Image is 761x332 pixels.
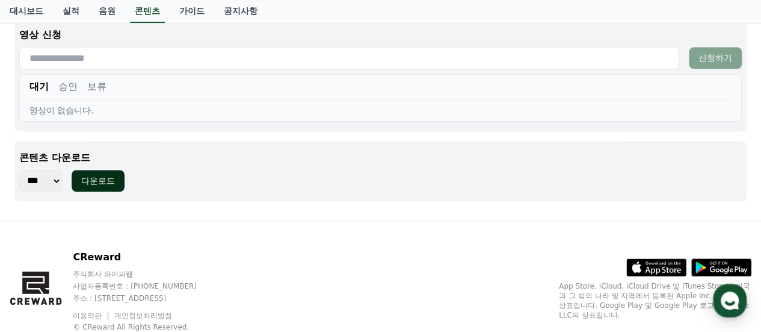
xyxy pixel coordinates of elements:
[698,52,732,64] div: 신청하기
[19,28,742,42] p: 영상 신청
[87,80,106,94] button: 보류
[19,151,742,165] p: 콘텐츠 다운로드
[29,80,49,94] button: 대기
[29,104,732,116] div: 영상이 없습니다.
[4,232,79,262] a: 홈
[79,232,155,262] a: 대화
[186,250,200,260] span: 설정
[73,322,220,332] p: © CReward All Rights Reserved.
[110,251,125,260] span: 대화
[559,281,751,320] p: App Store, iCloud, iCloud Drive 및 iTunes Store는 미국과 그 밖의 나라 및 지역에서 등록된 Apple Inc.의 서비스 상표입니다. Goo...
[114,312,172,320] a: 개인정보처리방침
[155,232,231,262] a: 설정
[689,47,742,69] button: 신청하기
[72,170,125,192] button: 다운로드
[73,250,220,265] p: CReward
[73,269,220,279] p: 주식회사 와이피랩
[81,175,115,187] div: 다운로드
[73,293,220,303] p: 주소 : [STREET_ADDRESS]
[73,312,111,320] a: 이용약관
[58,80,78,94] button: 승인
[38,250,45,260] span: 홈
[73,281,220,291] p: 사업자등록번호 : [PHONE_NUMBER]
